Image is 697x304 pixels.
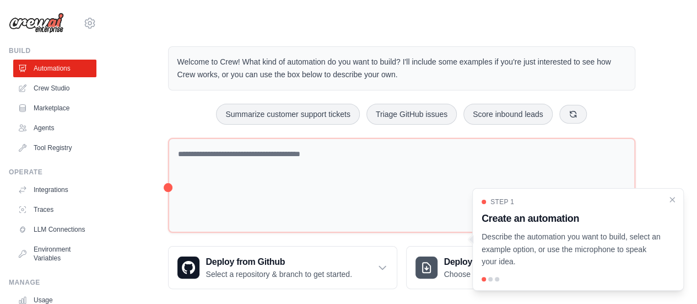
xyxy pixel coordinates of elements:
div: Operate [9,168,96,177]
img: Logo [9,13,64,34]
h3: Deploy from Github [206,255,352,269]
a: Automations [13,60,96,77]
a: Traces [13,201,96,218]
button: Score inbound leads [463,104,553,125]
div: Build [9,46,96,55]
a: Marketplace [13,99,96,117]
h3: Create an automation [482,211,661,226]
div: Manage [9,278,96,287]
p: Choose a zip file to upload. [444,269,537,280]
span: Step 1 [490,198,514,206]
button: Summarize customer support tickets [216,104,359,125]
a: Integrations [13,181,96,199]
h3: Deploy from zip file [444,255,537,269]
a: Tool Registry [13,139,96,157]
a: LLM Connections [13,221,96,238]
a: Agents [13,119,96,137]
p: Welcome to Crew! What kind of automation do you want to build? I'll include some examples if you'... [177,56,626,81]
iframe: Chat Widget [642,251,697,304]
p: Select a repository & branch to get started. [206,269,352,280]
a: Crew Studio [13,79,96,97]
a: Environment Variables [13,241,96,267]
button: Close walkthrough [668,195,677,204]
p: Describe the automation you want to build, select an example option, or use the microphone to spe... [482,231,661,268]
button: Triage GitHub issues [366,104,457,125]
